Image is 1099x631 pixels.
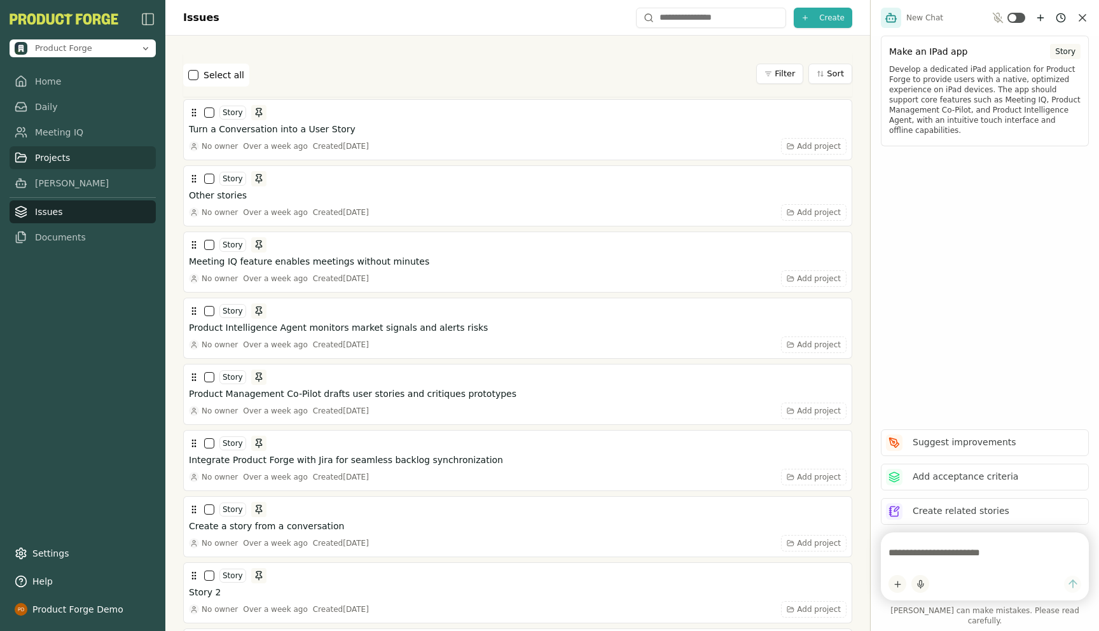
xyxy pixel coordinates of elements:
[243,538,308,548] div: Over a week ago
[243,406,308,416] div: Over a week ago
[10,542,156,565] a: Settings
[797,472,841,482] span: Add project
[10,70,156,93] a: Home
[913,470,1018,483] p: Add acceptance criteria
[794,8,852,28] button: Create
[243,472,308,482] div: Over a week ago
[797,406,841,416] span: Add project
[781,138,847,155] button: Add project
[219,238,246,252] div: Story
[15,603,27,616] img: profile
[141,11,156,27] img: sidebar
[189,255,429,268] h3: Meeting IQ feature enables meetings without minutes
[1007,13,1025,23] button: Toggle ambient mode
[781,535,847,551] button: Add project
[10,172,156,195] a: [PERSON_NAME]
[313,604,369,614] div: Created [DATE]
[797,604,841,614] span: Add project
[189,586,847,599] button: Story 2
[313,207,369,218] div: Created [DATE]
[313,141,369,151] div: Created [DATE]
[243,207,308,218] div: Over a week ago
[781,204,847,221] button: Add project
[189,321,847,334] button: Product Intelligence Agent monitors market signals and alerts risks
[781,601,847,618] button: Add project
[189,387,847,400] button: Product Management Co-Pilot drafts user stories and critiques prototypes
[10,570,156,593] button: Help
[243,340,308,350] div: Over a week ago
[189,189,247,202] h3: Other stories
[888,575,906,593] button: Add content to chat
[202,207,238,218] span: No owner
[243,274,308,284] div: Over a week ago
[219,569,246,583] div: Story
[781,336,847,353] button: Add project
[189,387,516,400] h3: Product Management Co-Pilot drafts user stories and critiques prototypes
[781,270,847,287] button: Add project
[10,226,156,249] a: Documents
[881,464,1089,490] button: Add acceptance criteria
[189,321,488,334] h3: Product Intelligence Agent monitors market signals and alerts risks
[219,304,246,318] div: Story
[313,472,369,482] div: Created [DATE]
[243,141,308,151] div: Over a week ago
[10,39,156,57] button: Open organization switcher
[819,13,845,23] span: Create
[202,141,238,151] span: No owner
[1076,11,1089,24] button: Close chat
[219,106,246,120] div: Story
[202,604,238,614] span: No owner
[15,42,27,55] img: Product Forge
[10,13,118,25] button: PF-Logo
[808,64,852,84] button: Sort
[219,172,246,186] div: Story
[202,472,238,482] span: No owner
[10,121,156,144] a: Meeting IQ
[797,340,841,350] span: Add project
[781,403,847,419] button: Add project
[243,604,308,614] div: Over a week ago
[797,207,841,218] span: Add project
[189,189,847,202] button: Other stories
[906,13,943,23] span: New Chat
[219,436,246,450] div: Story
[219,370,246,384] div: Story
[189,123,356,135] h3: Turn a Conversation into a User Story
[189,520,344,532] h3: Create a story from a conversation
[202,340,238,350] span: No owner
[1064,576,1081,593] button: Send message
[797,538,841,548] span: Add project
[913,504,1009,518] p: Create related stories
[781,469,847,485] button: Add project
[202,538,238,548] span: No owner
[10,146,156,169] a: Projects
[204,69,244,81] label: Select all
[10,598,156,621] button: Product Forge Demo
[10,95,156,118] a: Daily
[913,436,1016,449] p: Suggest improvements
[202,274,238,284] span: No owner
[10,13,118,25] img: Product Forge
[35,43,92,54] span: Product Forge
[189,255,847,268] button: Meeting IQ feature enables meetings without minutes
[1053,10,1068,25] button: Chat history
[219,503,246,517] div: Story
[313,538,369,548] div: Created [DATE]
[1033,10,1048,25] button: New chat
[313,340,369,350] div: Created [DATE]
[313,406,369,416] div: Created [DATE]
[189,454,847,466] button: Integrate Product Forge with Jira for seamless backlog synchronization
[881,498,1089,525] button: Create related stories
[10,200,156,223] a: Issues
[189,123,847,135] button: Turn a Conversation into a User Story
[889,64,1081,135] p: Develop a dedicated iPad application for Product Forge to provide users with a native, optimized ...
[313,274,369,284] div: Created [DATE]
[1050,44,1081,59] div: Story
[202,406,238,416] span: No owner
[881,606,1089,626] span: [PERSON_NAME] can make mistakes. Please read carefully.
[189,454,503,466] h3: Integrate Product Forge with Jira for seamless backlog synchronization
[797,274,841,284] span: Add project
[756,64,803,84] button: Filter
[797,141,841,151] span: Add project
